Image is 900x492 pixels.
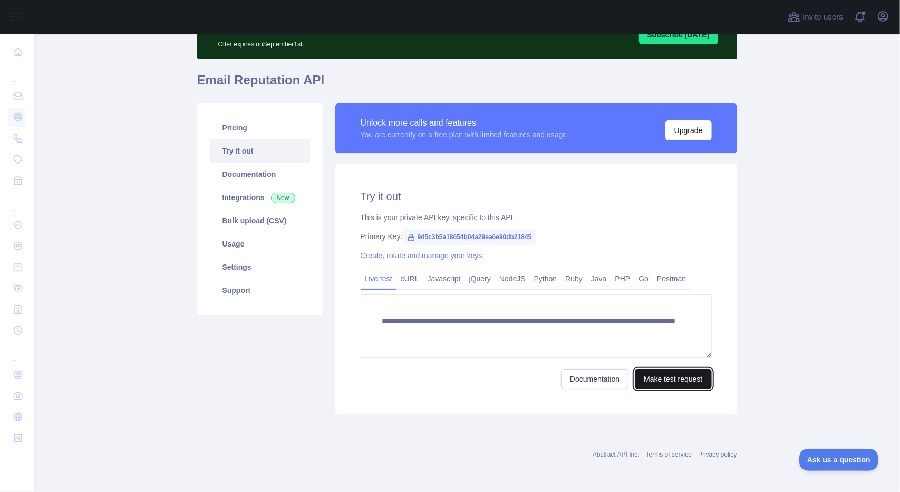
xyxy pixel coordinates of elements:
[423,270,465,287] a: Javascript
[653,270,690,287] a: Postman
[210,209,310,232] a: Bulk upload (CSV)
[361,129,567,140] div: You are currently on a free plan with limited features and usage
[210,279,310,302] a: Support
[361,117,567,129] div: Unlock more calls and features
[361,251,482,260] a: Create, rotate and manage your keys
[530,270,562,287] a: Python
[802,11,843,23] span: Invite users
[210,232,310,256] a: Usage
[210,163,310,186] a: Documentation
[210,256,310,279] a: Settings
[639,25,718,44] button: Subscribe [DATE]
[403,229,536,245] span: 9d5c3b5a18654b04a29ea6e90db21845
[210,116,310,139] a: Pricing
[210,139,310,163] a: Try it out
[561,369,628,389] a: Documentation
[8,63,25,84] div: ...
[8,342,25,363] div: ...
[611,270,635,287] a: PHP
[210,186,310,209] a: Integrations New
[646,451,692,458] a: Terms of service
[665,120,712,140] button: Upgrade
[495,270,530,287] a: NodeJS
[587,270,611,287] a: Java
[361,212,712,223] div: This is your private API key, specific to this API.
[197,72,737,97] h1: Email Reputation API
[361,270,396,287] a: Live test
[361,189,712,204] h2: Try it out
[218,36,508,49] p: Offer expires on September 1st.
[465,270,495,287] a: jQuery
[593,451,640,458] a: Abstract API Inc.
[396,270,423,287] a: cURL
[635,369,711,389] button: Make test request
[8,192,25,213] div: ...
[698,451,737,458] a: Privacy policy
[271,193,295,203] span: New
[634,270,653,287] a: Go
[361,231,712,242] div: Primary Key:
[786,8,845,25] button: Invite users
[561,270,587,287] a: Ruby
[799,449,879,471] iframe: Toggle Customer Support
